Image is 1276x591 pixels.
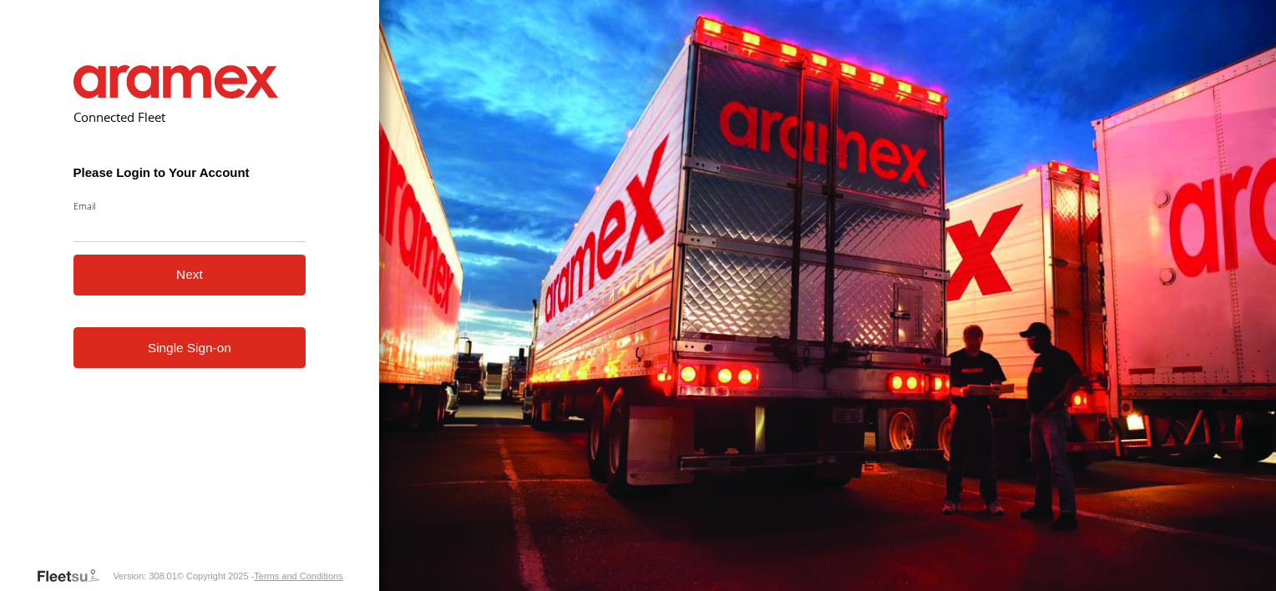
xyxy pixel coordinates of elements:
[73,327,306,368] a: Single Sign-on
[73,65,279,98] img: Aramex
[36,568,113,584] a: Visit our Website
[254,571,342,581] a: Terms and Conditions
[177,571,343,581] div: © Copyright 2025 -
[73,109,306,125] h2: Connected Fleet
[73,165,306,179] h3: Please Login to Your Account
[73,200,306,212] label: Email
[113,571,176,581] div: Version: 308.01
[73,255,306,295] button: Next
